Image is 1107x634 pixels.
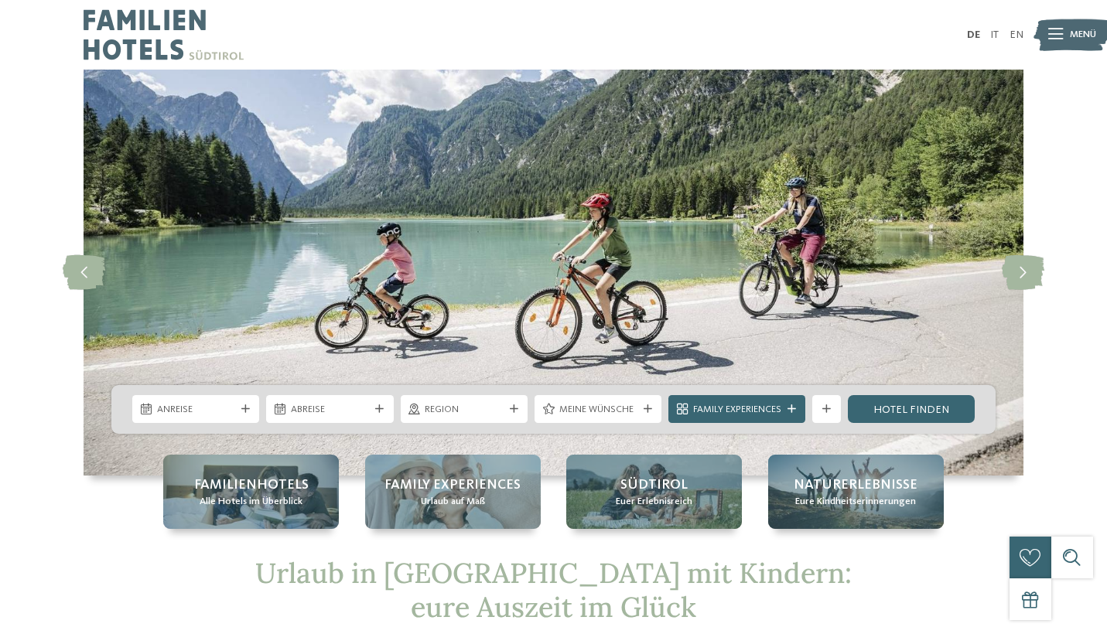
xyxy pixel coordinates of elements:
[1070,28,1096,42] span: Menü
[795,495,916,509] span: Eure Kindheitserinnerungen
[255,555,852,624] span: Urlaub in [GEOGRAPHIC_DATA] mit Kindern: eure Auszeit im Glück
[990,29,999,40] a: IT
[425,403,503,417] span: Region
[967,29,980,40] a: DE
[1010,29,1023,40] a: EN
[384,475,521,495] span: Family Experiences
[84,70,1023,475] img: Urlaub in Südtirol mit Kindern – ein unvergessliches Erlebnis
[163,455,339,529] a: Urlaub in Südtirol mit Kindern – ein unvergessliches Erlebnis Familienhotels Alle Hotels im Überb...
[566,455,742,529] a: Urlaub in Südtirol mit Kindern – ein unvergessliches Erlebnis Südtirol Euer Erlebnisreich
[693,403,781,417] span: Family Experiences
[421,495,485,509] span: Urlaub auf Maß
[291,403,369,417] span: Abreise
[200,495,302,509] span: Alle Hotels im Überblick
[768,455,944,529] a: Urlaub in Südtirol mit Kindern – ein unvergessliches Erlebnis Naturerlebnisse Eure Kindheitserinn...
[365,455,541,529] a: Urlaub in Südtirol mit Kindern – ein unvergessliches Erlebnis Family Experiences Urlaub auf Maß
[794,475,917,495] span: Naturerlebnisse
[194,475,309,495] span: Familienhotels
[848,395,975,423] a: Hotel finden
[620,475,688,495] span: Südtirol
[616,495,692,509] span: Euer Erlebnisreich
[559,403,637,417] span: Meine Wünsche
[157,403,235,417] span: Anreise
